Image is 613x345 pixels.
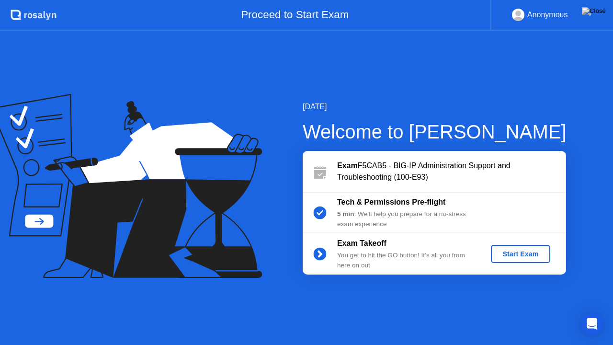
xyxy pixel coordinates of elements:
[337,160,566,183] div: F5CAB5 - BIG-IP Administration Support and Troubleshooting (100-E93)
[337,209,475,229] div: : We’ll help you prepare for a no-stress exam experience
[337,161,358,170] b: Exam
[303,101,567,113] div: [DATE]
[337,251,475,270] div: You get to hit the GO button! It’s all you from here on out
[495,250,546,258] div: Start Exam
[582,7,606,15] img: Close
[527,9,568,21] div: Anonymous
[337,198,445,206] b: Tech & Permissions Pre-flight
[491,245,550,263] button: Start Exam
[303,117,567,146] div: Welcome to [PERSON_NAME]
[337,210,354,218] b: 5 min
[580,312,603,335] div: Open Intercom Messenger
[337,239,386,247] b: Exam Takeoff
